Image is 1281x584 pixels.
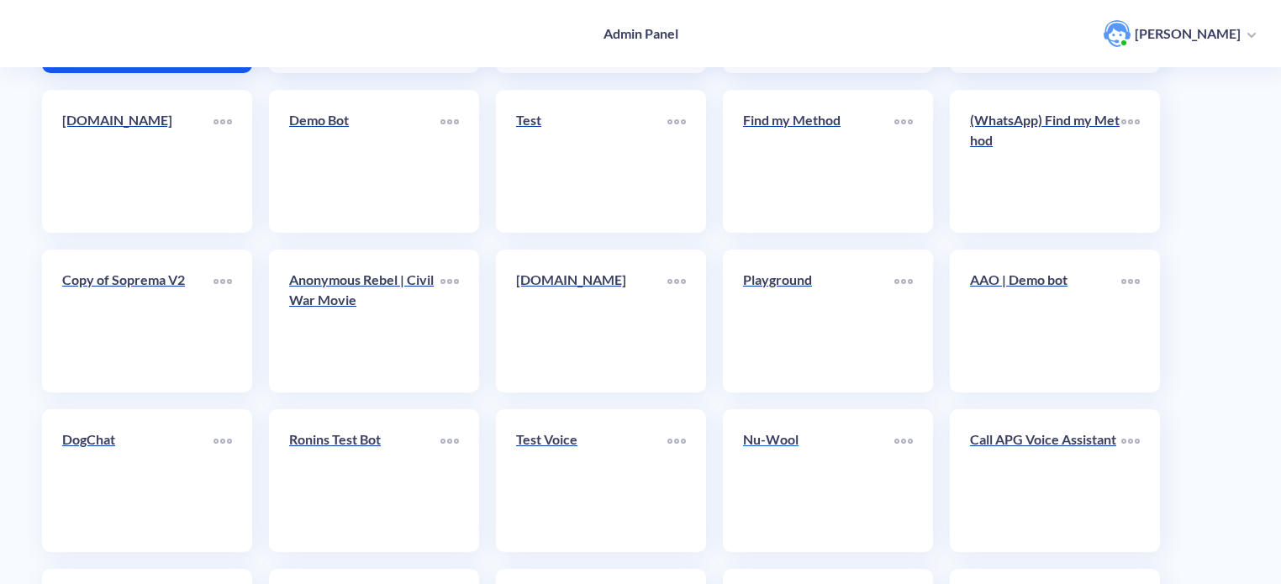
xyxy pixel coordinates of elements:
[970,429,1121,450] p: Call APG Voice Assistant
[62,270,213,290] p: Copy of Soprema V2
[62,429,213,450] p: DogChat
[516,110,667,213] a: Test
[743,110,894,213] a: Find my Method
[516,270,667,372] a: [DOMAIN_NAME]
[743,429,894,532] a: Nu-Wool
[62,429,213,532] a: DogChat
[289,429,440,450] p: Ronins Test Bot
[743,429,894,450] p: Nu-Wool
[289,110,440,213] a: Demo Bot
[970,110,1121,150] p: (WhatsApp) Find my Method
[289,110,440,130] p: Demo Bot
[62,110,213,130] p: [DOMAIN_NAME]
[970,110,1121,213] a: (WhatsApp) Find my Method
[289,270,440,310] p: Anonymous Rebel | Civil War Movie
[1095,18,1264,49] button: user photo[PERSON_NAME]
[62,270,213,372] a: Copy of Soprema V2
[604,25,678,41] h4: Admin Panel
[516,270,667,290] p: [DOMAIN_NAME]
[1104,20,1131,47] img: user photo
[743,110,894,130] p: Find my Method
[516,110,667,130] p: Test
[516,429,667,450] p: Test Voice
[516,429,667,532] a: Test Voice
[743,270,894,372] a: Playground
[970,270,1121,372] a: AAO | Demo bot
[1135,24,1241,43] p: [PERSON_NAME]
[289,270,440,372] a: Anonymous Rebel | Civil War Movie
[289,429,440,532] a: Ronins Test Bot
[970,270,1121,290] p: AAO | Demo bot
[970,429,1121,532] a: Call APG Voice Assistant
[743,270,894,290] p: Playground
[62,110,213,213] a: [DOMAIN_NAME]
